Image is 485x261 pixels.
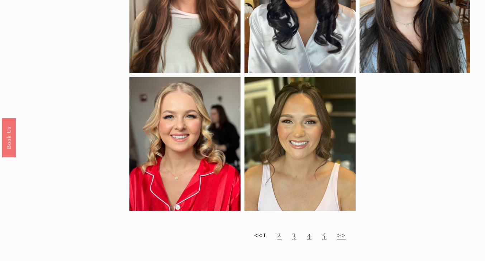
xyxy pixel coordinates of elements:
[307,228,312,240] a: 4
[337,228,346,240] a: >>
[263,228,267,240] strong: 1
[277,228,281,240] a: 2
[292,228,296,240] a: 3
[129,229,470,240] h2: <<
[322,228,326,240] a: 5
[2,118,16,157] a: Book Us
